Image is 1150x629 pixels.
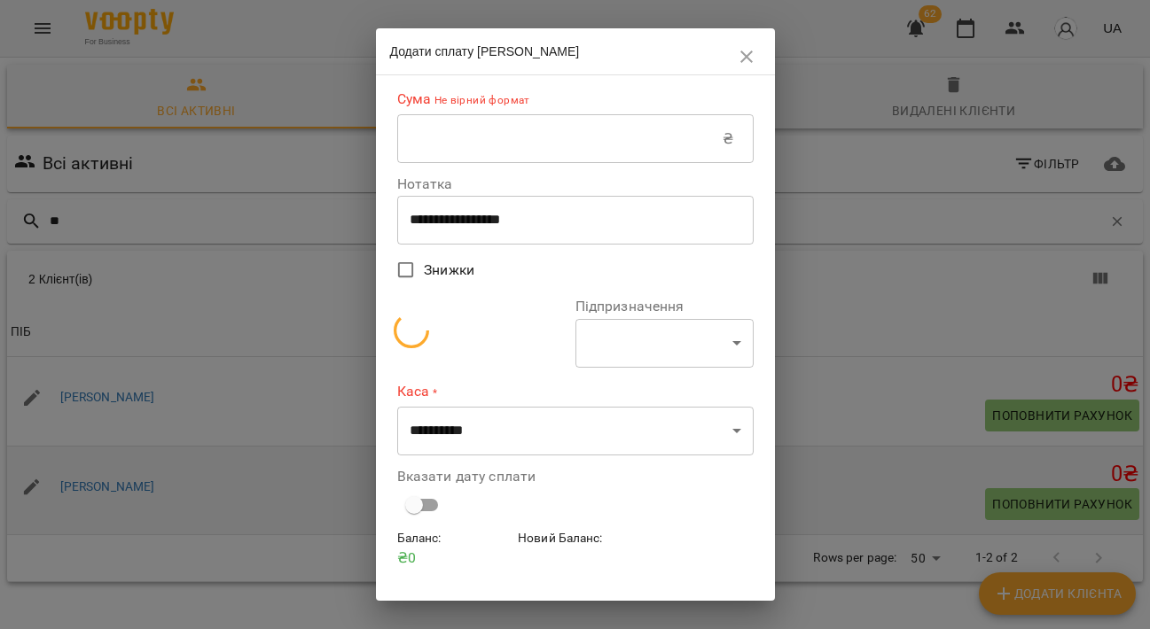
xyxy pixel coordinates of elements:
label: Сума [397,89,754,110]
h6: Новий Баланс : [518,529,632,548]
p: Не вірний формат [431,92,530,110]
label: Каса [397,382,754,402]
label: Нотатка [397,177,754,191]
h6: Баланс : [397,529,512,548]
label: Вказати дату сплати [397,470,754,484]
span: Знижки [424,260,474,281]
p: ₴ 0 [397,547,512,569]
p: ₴ [723,128,733,150]
span: Додати сплату [PERSON_NAME] [390,44,580,58]
label: Підпризначення [575,299,754,314]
